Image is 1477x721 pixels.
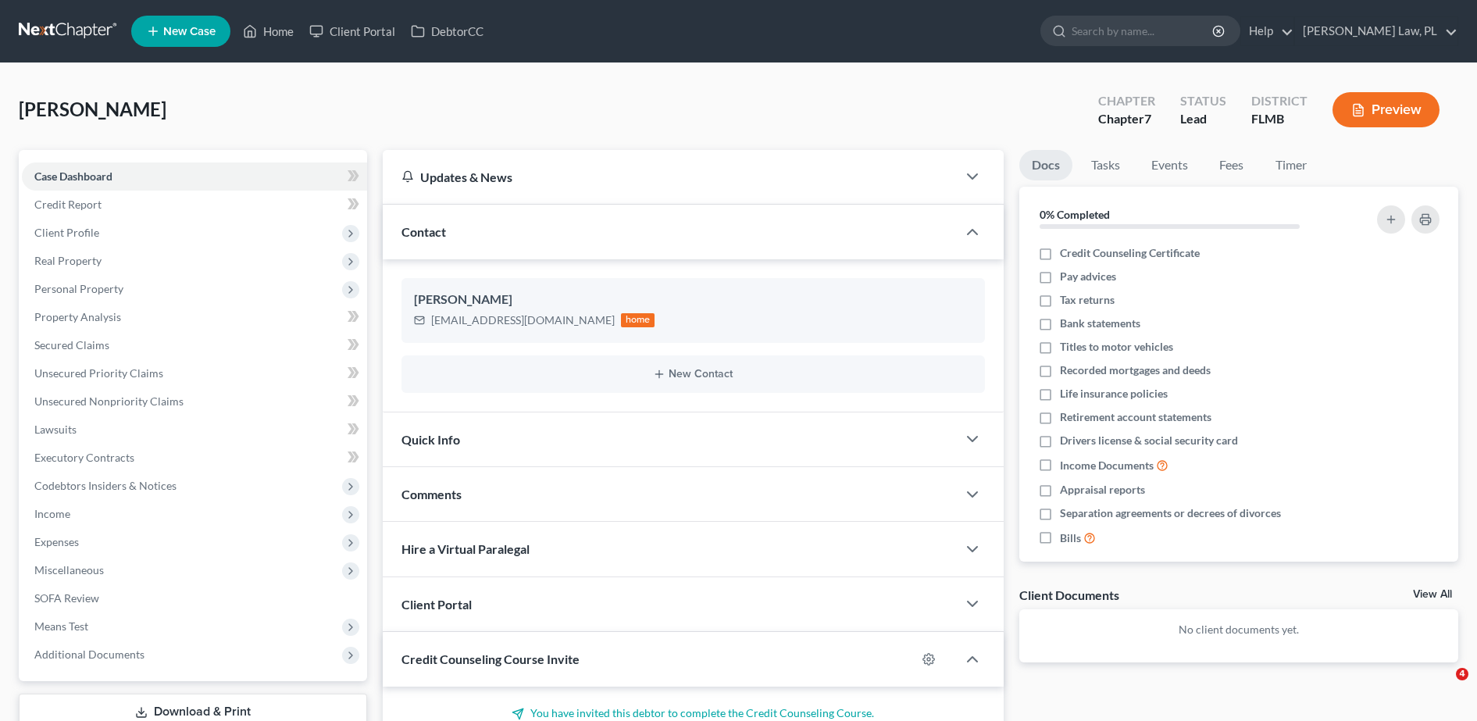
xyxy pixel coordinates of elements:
span: New Case [163,26,216,37]
span: Appraisal reports [1060,482,1145,498]
span: Miscellaneous [34,563,104,576]
span: Unsecured Nonpriority Claims [34,394,184,408]
span: Titles to motor vehicles [1060,339,1173,355]
span: Recorded mortgages and deeds [1060,362,1211,378]
span: Retirement account statements [1060,409,1211,425]
a: Secured Claims [22,331,367,359]
button: New Contact [414,368,972,380]
span: Credit Counseling Course Invite [401,651,580,666]
div: Status [1180,92,1226,110]
span: Case Dashboard [34,170,112,183]
span: Unsecured Priority Claims [34,366,163,380]
span: Comments [401,487,462,501]
span: Hire a Virtual Paralegal [401,541,530,556]
a: Unsecured Nonpriority Claims [22,387,367,416]
span: Contact [401,224,446,239]
a: Unsecured Priority Claims [22,359,367,387]
a: Tasks [1079,150,1133,180]
strong: 0% Completed [1040,208,1110,221]
span: Tax returns [1060,292,1115,308]
a: DebtorCC [403,17,491,45]
button: Preview [1333,92,1440,127]
span: Credit Report [34,198,102,211]
span: Codebtors Insiders & Notices [34,479,177,492]
span: Expenses [34,535,79,548]
span: Real Property [34,254,102,267]
a: Case Dashboard [22,162,367,191]
span: Executory Contracts [34,451,134,464]
a: Events [1139,150,1201,180]
a: Executory Contracts [22,444,367,472]
span: Secured Claims [34,338,109,352]
span: Income [34,507,70,520]
span: Pay advices [1060,269,1116,284]
div: [PERSON_NAME] [414,291,972,309]
span: Drivers license & social security card [1060,433,1238,448]
input: Search by name... [1072,16,1215,45]
span: SOFA Review [34,591,99,605]
div: Updates & News [401,169,938,185]
a: Home [235,17,301,45]
div: Chapter [1098,110,1155,128]
span: [PERSON_NAME] [19,98,166,120]
span: Bills [1060,530,1081,546]
span: Life insurance policies [1060,386,1168,402]
span: Lawsuits [34,423,77,436]
span: Personal Property [34,282,123,295]
div: Chapter [1098,92,1155,110]
a: Property Analysis [22,303,367,331]
p: You have invited this debtor to complete the Credit Counseling Course. [401,705,985,721]
span: Income Documents [1060,458,1154,473]
div: Lead [1180,110,1226,128]
span: 7 [1144,111,1151,126]
span: Credit Counseling Certificate [1060,245,1200,261]
span: Additional Documents [34,648,144,661]
a: Credit Report [22,191,367,219]
div: District [1251,92,1308,110]
a: View All [1413,589,1452,600]
a: Help [1241,17,1293,45]
a: Lawsuits [22,416,367,444]
p: No client documents yet. [1032,622,1446,637]
span: Client Portal [401,597,472,612]
span: Separation agreements or decrees of divorces [1060,505,1281,521]
span: Quick Info [401,432,460,447]
div: home [621,313,655,327]
span: Property Analysis [34,310,121,323]
span: 4 [1456,668,1468,680]
a: Timer [1263,150,1319,180]
div: [EMAIL_ADDRESS][DOMAIN_NAME] [431,312,615,328]
iframe: Intercom live chat [1424,668,1461,705]
a: Docs [1019,150,1072,180]
div: FLMB [1251,110,1308,128]
a: Client Portal [301,17,403,45]
a: SOFA Review [22,584,367,612]
a: Fees [1207,150,1257,180]
span: Client Profile [34,226,99,239]
span: Bank statements [1060,316,1140,331]
span: Means Test [34,619,88,633]
div: Client Documents [1019,587,1119,603]
a: [PERSON_NAME] Law, PL [1295,17,1457,45]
